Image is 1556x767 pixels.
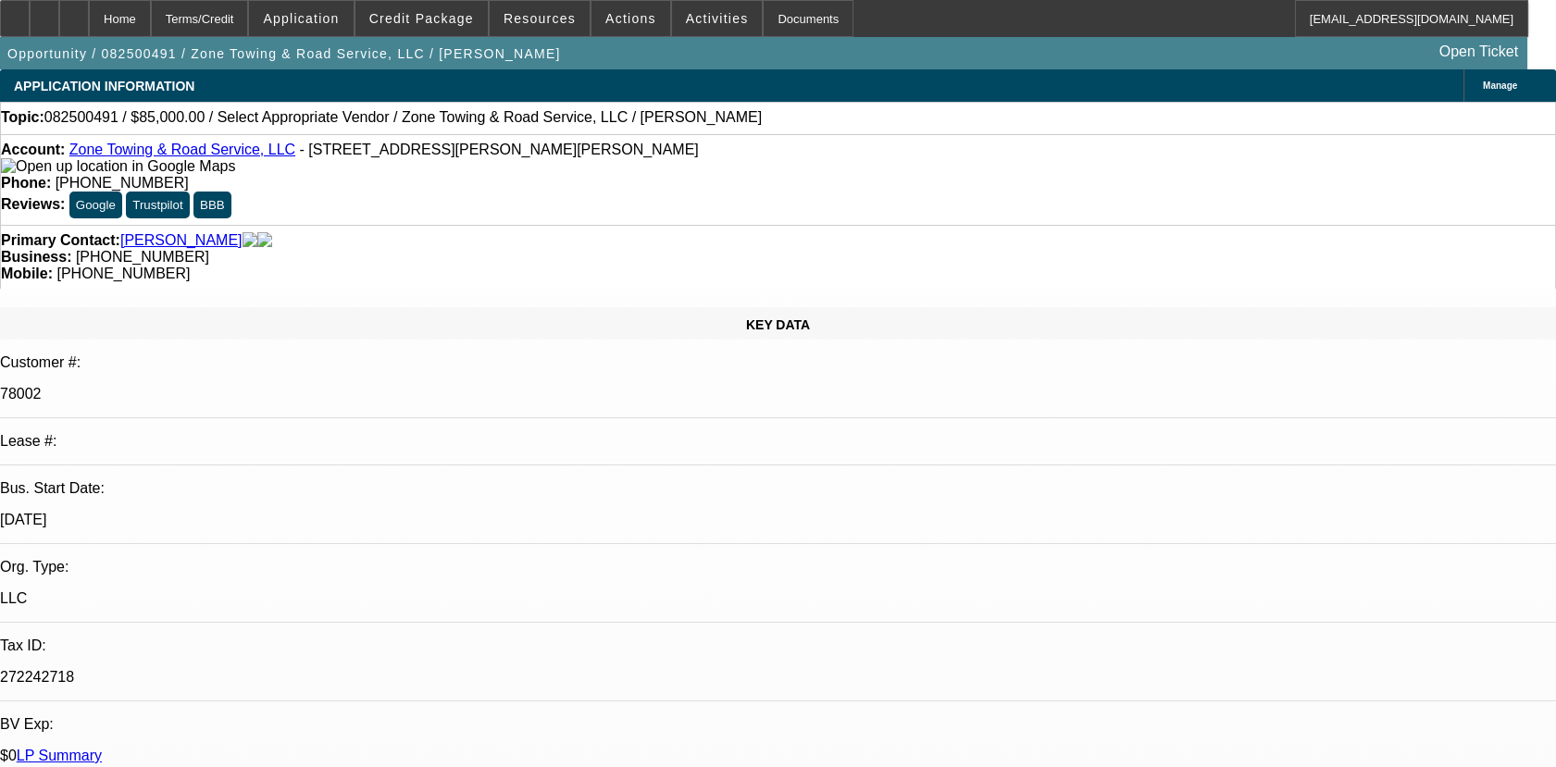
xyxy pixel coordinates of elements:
span: 082500491 / $85,000.00 / Select Appropriate Vendor / Zone Towing & Road Service, LLC / [PERSON_NAME] [44,109,762,126]
strong: Account: [1,142,65,157]
span: Resources [504,11,576,26]
img: Open up location in Google Maps [1,158,235,175]
strong: Phone: [1,175,51,191]
span: Credit Package [369,11,474,26]
strong: Primary Contact: [1,232,120,249]
button: BBB [193,192,231,218]
button: Credit Package [355,1,488,36]
img: linkedin-icon.png [257,232,272,249]
button: Application [249,1,353,36]
a: LP Summary [17,748,102,763]
a: View Google Maps [1,158,235,174]
span: Activities [686,11,749,26]
a: [PERSON_NAME] [120,232,243,249]
strong: Business: [1,249,71,265]
button: Resources [490,1,590,36]
button: Trustpilot [126,192,189,218]
button: Google [69,192,122,218]
strong: Topic: [1,109,44,126]
span: [PHONE_NUMBER] [76,249,209,265]
button: Actions [591,1,670,36]
button: Activities [672,1,763,36]
span: Manage [1483,80,1517,91]
strong: Mobile: [1,266,53,281]
span: [PHONE_NUMBER] [56,266,190,281]
span: APPLICATION INFORMATION [14,79,194,93]
span: Opportunity / 082500491 / Zone Towing & Road Service, LLC / [PERSON_NAME] [7,46,561,61]
a: Zone Towing & Road Service, LLC [69,142,295,157]
span: KEY DATA [746,317,810,332]
span: [PHONE_NUMBER] [56,175,189,191]
span: Application [263,11,339,26]
span: - [STREET_ADDRESS][PERSON_NAME][PERSON_NAME] [300,142,699,157]
strong: Reviews: [1,196,65,212]
a: Open Ticket [1432,36,1525,68]
img: facebook-icon.png [243,232,257,249]
span: Actions [605,11,656,26]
